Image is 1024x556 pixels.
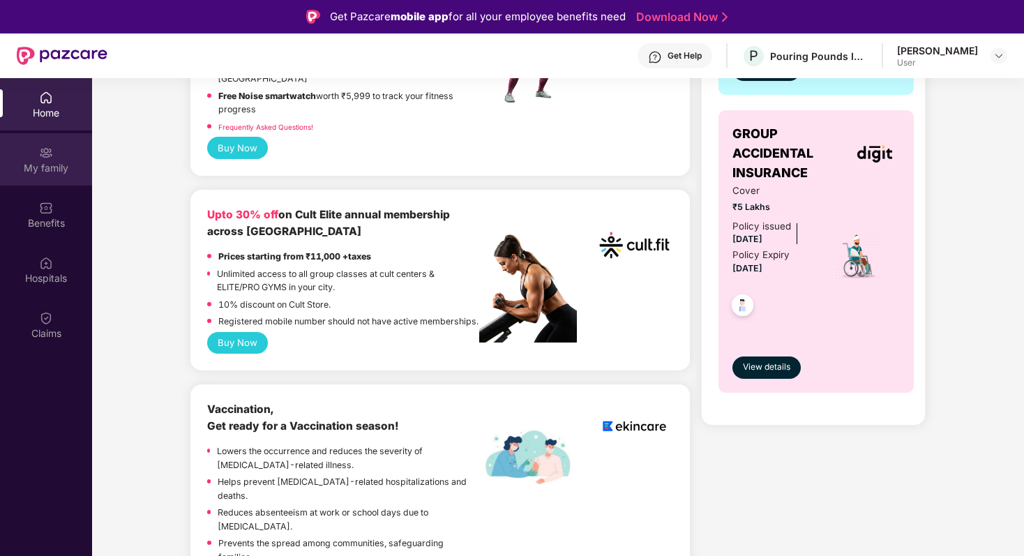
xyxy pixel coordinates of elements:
div: User [897,57,978,68]
div: Policy issued [732,219,791,234]
div: Get Help [668,50,702,61]
img: svg+xml;base64,PHN2ZyB3aWR0aD0iMjAiIGhlaWdodD0iMjAiIHZpZXdCb3g9IjAgMCAyMCAyMCIgZmlsbD0ibm9uZSIgeG... [39,146,53,160]
img: Logo [306,10,320,24]
img: cult.png [596,206,673,284]
div: Get Pazcare for all your employee benefits need [330,8,626,25]
img: logoEkincare.png [596,401,673,451]
img: svg+xml;base64,PHN2ZyBpZD0iSG9tZSIgeG1sbnM9Imh0dHA6Ly93d3cudzMub3JnLzIwMDAvc3ZnIiB3aWR0aD0iMjAiIG... [39,91,53,105]
img: New Pazcare Logo [17,47,107,65]
strong: Prices starting from ₹11,000 +taxes [218,251,371,262]
img: svg+xml;base64,PHN2ZyBpZD0iRHJvcGRvd24tMzJ4MzIiIHhtbG5zPSJodHRwOi8vd3d3LnczLm9yZy8yMDAwL3N2ZyIgd2... [993,50,1004,61]
p: Registered mobile number should not have active memberships. [218,315,479,328]
div: Pouring Pounds India Pvt Ltd (CashKaro and EarnKaro) [770,50,868,63]
a: Frequently Asked Questions! [218,123,313,131]
p: 10% discount on Cult Store. [218,298,331,311]
p: worth ₹5,999 to track your fitness progress [218,89,479,117]
span: View details [743,361,790,374]
img: icon [834,232,882,280]
span: GROUP ACCIDENTAL INSURANCE [732,124,850,183]
img: pc2.png [479,234,577,343]
img: Stroke [722,10,728,24]
img: svg+xml;base64,PHN2ZyB4bWxucz0iaHR0cDovL3d3dy53My5vcmcvMjAwMC9zdmciIHdpZHRoPSI0OC45NDMiIGhlaWdodD... [725,290,760,324]
b: Vaccination, Get ready for a Vaccination season! [207,403,399,433]
strong: Free Noise smartwatch [218,91,316,101]
b: on Cult Elite annual membership across [GEOGRAPHIC_DATA] [207,208,450,238]
span: ₹5 Lakhs [732,200,816,213]
b: Upto 30% off [207,208,278,221]
a: Download Now [636,10,723,24]
img: svg+xml;base64,PHN2ZyBpZD0iQmVuZWZpdHMiIHhtbG5zPSJodHRwOi8vd3d3LnczLm9yZy8yMDAwL3N2ZyIgd2lkdGg9Ij... [39,201,53,215]
span: [DATE] [732,263,762,273]
img: svg+xml;base64,PHN2ZyBpZD0iSG9zcGl0YWxzIiB4bWxucz0iaHR0cDovL3d3dy53My5vcmcvMjAwMC9zdmciIHdpZHRoPS... [39,256,53,270]
p: Helps prevent [MEDICAL_DATA]-related hospitalizations and deaths. [218,475,479,502]
p: Reduces absenteeism at work or school days due to [MEDICAL_DATA]. [218,506,479,533]
img: labelEkincare.png [479,429,577,485]
strong: mobile app [391,10,449,23]
button: View details [732,356,801,379]
img: svg+xml;base64,PHN2ZyBpZD0iSGVscC0zMngzMiIgeG1sbnM9Imh0dHA6Ly93d3cudzMub3JnLzIwMDAvc3ZnIiB3aWR0aD... [648,50,662,64]
img: insurerLogo [857,145,892,163]
div: [PERSON_NAME] [897,44,978,57]
button: Buy Now [207,332,268,354]
span: Cover [732,183,816,198]
img: svg+xml;base64,PHN2ZyBpZD0iQ2xhaW0iIHhtbG5zPSJodHRwOi8vd3d3LnczLm9yZy8yMDAwL3N2ZyIgd2lkdGg9IjIwIi... [39,311,53,325]
span: [DATE] [732,234,762,244]
p: Unlimited access to all group classes at cult centers & ELITE/PRO GYMS in your city. [217,267,479,294]
div: Policy Expiry [732,248,790,262]
p: Lowers the occurrence and reduces the severity of [MEDICAL_DATA]-related illness. [217,444,479,472]
button: Buy Now [207,137,268,158]
span: P [749,47,758,64]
